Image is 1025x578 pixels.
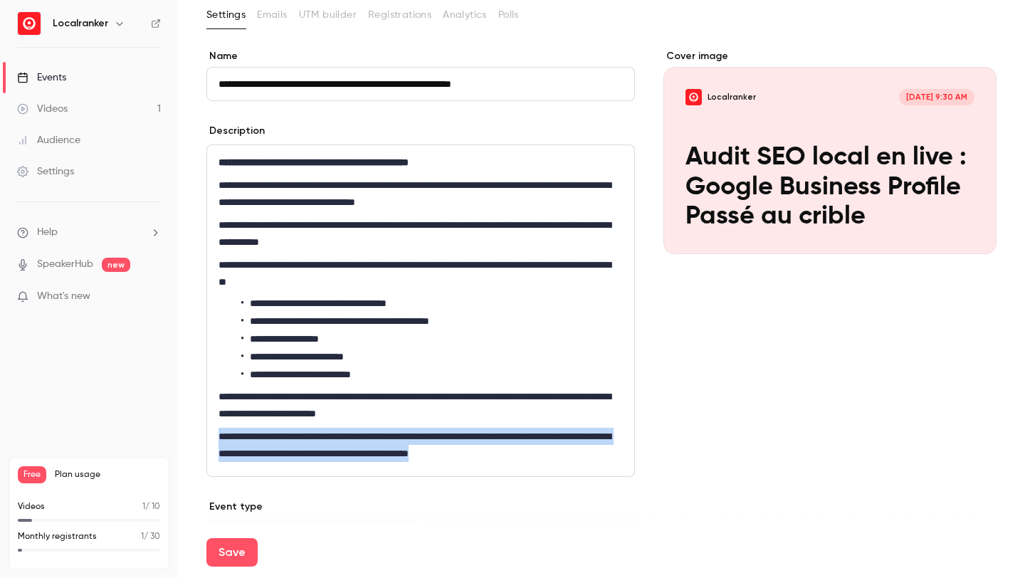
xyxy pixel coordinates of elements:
[18,530,97,543] p: Monthly registrants
[17,102,68,116] div: Videos
[206,4,246,26] button: Settings
[257,8,287,23] span: Emails
[299,8,357,23] span: UTM builder
[55,469,160,480] span: Plan usage
[368,8,431,23] span: Registrations
[102,258,130,272] span: new
[206,124,265,138] label: Description
[37,225,58,240] span: Help
[141,530,160,543] p: / 30
[663,49,997,254] section: Cover image
[17,225,161,240] li: help-dropdown-opener
[206,49,635,63] label: Name
[18,500,45,513] p: Videos
[53,16,108,31] h6: Localranker
[18,466,46,483] span: Free
[443,8,487,23] span: Analytics
[498,8,519,23] span: Polls
[206,500,635,514] p: Event type
[37,257,93,272] a: SpeakerHub
[206,144,635,477] section: description
[663,49,997,63] label: Cover image
[17,133,80,147] div: Audience
[37,289,90,304] span: What's new
[206,538,258,567] button: Save
[207,145,634,476] div: editor
[141,532,144,541] span: 1
[18,12,41,35] img: Localranker
[142,503,145,511] span: 1
[17,164,74,179] div: Settings
[17,70,66,85] div: Events
[142,500,160,513] p: / 10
